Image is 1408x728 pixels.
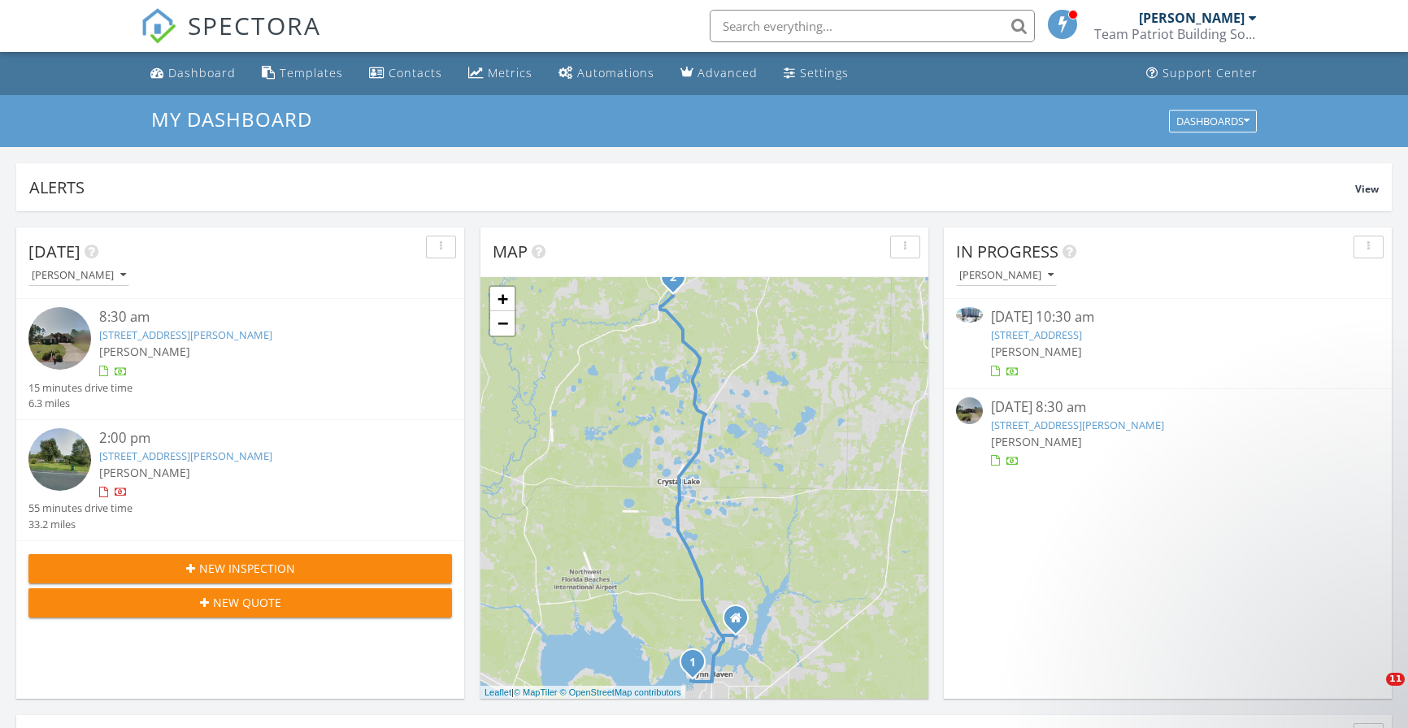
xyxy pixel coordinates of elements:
[777,58,855,89] a: Settings
[991,307,1344,327] div: [DATE] 10:30 am
[389,65,442,80] div: Contacts
[28,428,452,532] a: 2:00 pm [STREET_ADDRESS][PERSON_NAME] [PERSON_NAME] 55 minutes drive time 33.2 miles
[28,588,452,617] button: New Quote
[689,657,696,669] i: 1
[28,307,91,370] img: streetview
[462,58,539,89] a: Metrics
[255,58,350,89] a: Templates
[710,10,1035,42] input: Search everything...
[141,8,176,44] img: The Best Home Inspection Software - Spectora
[956,240,1058,262] span: In Progress
[141,22,321,56] a: SPECTORA
[736,617,745,627] div: 7331 S. Deer Haven Rd.2, Panama City FL 32409
[673,276,683,286] div: 3474 Roche Ave, Vernon, FL 32462
[28,380,133,396] div: 15 minutes drive time
[514,687,558,697] a: © MapTiler
[1355,182,1379,196] span: View
[956,307,983,323] img: 9356690%2Fcover_photos%2FFyb0gKRqk8WnyU1hhS0P%2Fsmall.jpeg
[480,686,685,700] div: |
[956,265,1057,287] button: [PERSON_NAME]
[32,270,126,281] div: [PERSON_NAME]
[693,661,702,671] div: 2101 Coral Dr, Lynn Haven, FL 32444
[29,176,1355,198] div: Alerts
[956,397,983,424] img: streetview
[99,327,272,342] a: [STREET_ADDRESS][PERSON_NAME]
[991,397,1344,418] div: [DATE] 8:30 am
[28,307,452,411] a: 8:30 am [STREET_ADDRESS][PERSON_NAME] [PERSON_NAME] 15 minutes drive time 6.3 miles
[674,58,764,89] a: Advanced
[485,687,511,697] a: Leaflet
[1176,115,1249,127] div: Dashboards
[28,240,80,262] span: [DATE]
[1139,10,1245,26] div: [PERSON_NAME]
[1162,65,1258,80] div: Support Center
[490,287,515,311] a: Zoom in
[363,58,449,89] a: Contacts
[1169,110,1257,132] button: Dashboards
[168,65,236,80] div: Dashboard
[577,65,654,80] div: Automations
[213,594,281,611] span: New Quote
[151,106,312,132] span: My Dashboard
[1140,58,1264,89] a: Support Center
[697,65,758,80] div: Advanced
[99,448,272,463] a: [STREET_ADDRESS][PERSON_NAME]
[28,396,133,411] div: 6.3 miles
[28,554,452,583] button: New Inspection
[1094,26,1257,42] div: Team Patriot Building Solutions
[1353,673,1392,712] iframe: Intercom live chat
[199,560,295,577] span: New Inspection
[99,344,190,359] span: [PERSON_NAME]
[99,307,417,327] div: 8:30 am
[991,434,1082,449] span: [PERSON_NAME]
[99,465,190,480] span: [PERSON_NAME]
[956,397,1380,470] a: [DATE] 8:30 am [STREET_ADDRESS][PERSON_NAME] [PERSON_NAME]
[493,240,528,262] span: Map
[28,500,133,516] div: 55 minutes drive time
[552,58,661,89] a: Automations (Basic)
[144,58,242,89] a: Dashboard
[560,687,681,697] a: © OpenStreetMap contributors
[28,265,129,287] button: [PERSON_NAME]
[991,327,1082,342] a: [STREET_ADDRESS]
[1386,673,1405,686] span: 11
[800,65,849,80] div: Settings
[28,428,91,491] img: streetview
[488,65,532,80] div: Metrics
[280,65,343,80] div: Templates
[28,517,133,532] div: 33.2 miles
[956,307,1380,379] a: [DATE] 10:30 am [STREET_ADDRESS] [PERSON_NAME]
[490,311,515,336] a: Zoom out
[991,418,1164,432] a: [STREET_ADDRESS][PERSON_NAME]
[670,272,676,284] i: 2
[188,8,321,42] span: SPECTORA
[959,270,1054,281] div: [PERSON_NAME]
[991,344,1082,359] span: [PERSON_NAME]
[99,428,417,448] div: 2:00 pm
